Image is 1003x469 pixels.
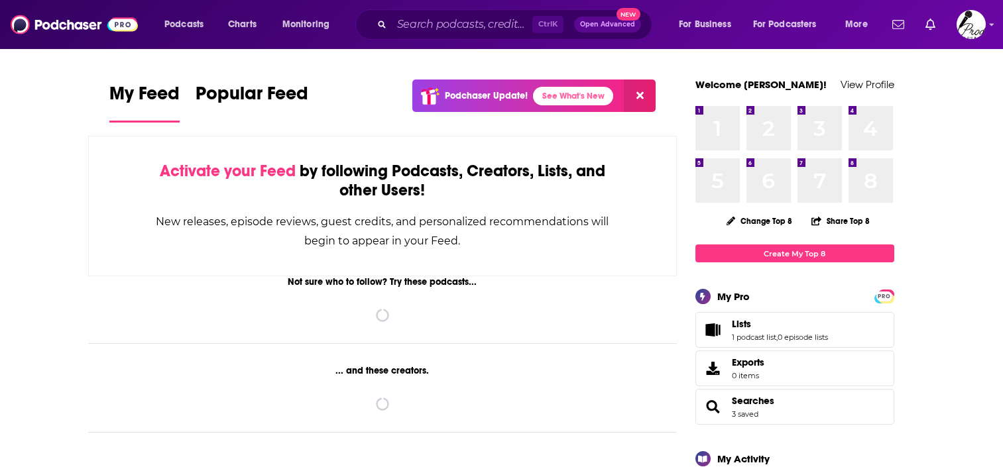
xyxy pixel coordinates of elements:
[836,14,884,35] button: open menu
[392,14,532,35] input: Search podcasts, credits, & more...
[717,290,750,303] div: My Pro
[778,333,828,342] a: 0 episode lists
[164,15,204,34] span: Podcasts
[876,291,892,301] span: PRO
[11,12,138,37] img: Podchaser - Follow, Share and Rate Podcasts
[876,291,892,301] a: PRO
[695,350,894,386] a: Exports
[196,82,308,113] span: Popular Feed
[88,365,678,376] div: ... and these creators.
[695,78,827,91] a: Welcome [PERSON_NAME]!
[580,21,635,28] span: Open Advanced
[700,359,727,378] span: Exports
[776,333,778,342] span: ,
[109,82,180,113] span: My Feed
[719,213,801,229] button: Change Top 8
[228,15,257,34] span: Charts
[368,9,665,40] div: Search podcasts, credits, & more...
[957,10,986,39] span: Logged in as sdonovan
[155,212,611,250] div: New releases, episode reviews, guest credits, and personalized recommendations will begin to appe...
[695,389,894,425] span: Searches
[196,82,308,123] a: Popular Feed
[282,15,329,34] span: Monitoring
[700,321,727,339] a: Lists
[219,14,265,35] a: Charts
[574,17,641,32] button: Open AdvancedNew
[732,333,776,342] a: 1 podcast list
[887,13,910,36] a: Show notifications dropdown
[753,15,817,34] span: For Podcasters
[717,452,770,465] div: My Activity
[155,14,221,35] button: open menu
[679,15,731,34] span: For Business
[732,371,764,380] span: 0 items
[532,16,563,33] span: Ctrl K
[732,318,751,330] span: Lists
[957,10,986,39] button: Show profile menu
[845,15,868,34] span: More
[957,10,986,39] img: User Profile
[533,87,613,105] a: See What's New
[445,90,528,101] p: Podchaser Update!
[841,78,894,91] a: View Profile
[670,14,748,35] button: open menu
[617,8,640,21] span: New
[732,356,764,368] span: Exports
[109,82,180,123] a: My Feed
[700,397,727,416] a: Searches
[732,395,774,407] a: Searches
[732,409,758,419] a: 3 saved
[160,161,296,181] span: Activate your Feed
[695,244,894,262] a: Create My Top 8
[732,318,828,330] a: Lists
[744,14,836,35] button: open menu
[811,208,870,234] button: Share Top 8
[920,13,941,36] a: Show notifications dropdown
[88,276,678,287] div: Not sure who to follow? Try these podcasts...
[695,312,894,348] span: Lists
[155,162,611,200] div: by following Podcasts, Creators, Lists, and other Users!
[273,14,347,35] button: open menu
